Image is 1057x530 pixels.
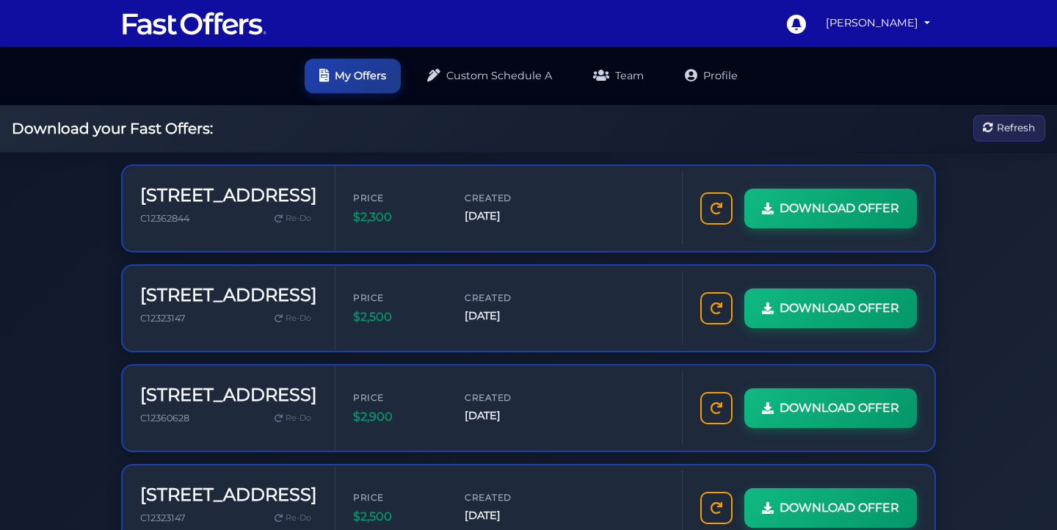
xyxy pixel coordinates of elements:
[744,388,917,428] a: DOWNLOAD OFFER
[578,59,658,93] a: Team
[140,184,317,206] h3: [STREET_ADDRESS]
[353,308,441,327] span: $2,500
[413,59,567,93] a: Custom Schedule A
[140,212,189,223] span: C12362844
[997,120,1035,137] span: Refresh
[670,59,752,93] a: Profile
[780,498,899,518] span: DOWNLOAD OFFER
[465,290,553,304] span: Created
[780,299,899,318] span: DOWNLOAD OFFER
[465,308,553,324] span: [DATE]
[12,120,213,137] h2: Download your Fast Offers:
[140,284,317,305] h3: [STREET_ADDRESS]
[269,208,317,228] a: Re-Do
[353,507,441,526] span: $2,500
[744,488,917,528] a: DOWNLOAD OFFER
[286,411,311,424] span: Re-Do
[140,484,317,505] h3: [STREET_ADDRESS]
[353,490,441,504] span: Price
[286,311,311,324] span: Re-Do
[353,390,441,404] span: Price
[353,407,441,426] span: $2,900
[286,211,311,225] span: Re-Do
[465,490,553,504] span: Created
[353,208,441,227] span: $2,300
[140,412,189,423] span: C12360628
[780,399,899,418] span: DOWNLOAD OFFER
[465,390,553,404] span: Created
[140,512,186,523] span: C12323147
[269,408,317,427] a: Re-Do
[780,199,899,218] span: DOWNLOAD OFFER
[465,190,553,204] span: Created
[286,511,311,524] span: Re-Do
[465,407,553,424] span: [DATE]
[269,308,317,327] a: Re-Do
[269,508,317,527] a: Re-Do
[140,384,317,405] h3: [STREET_ADDRESS]
[465,208,553,225] span: [DATE]
[353,190,441,204] span: Price
[744,288,917,328] a: DOWNLOAD OFFER
[353,290,441,304] span: Price
[973,115,1045,142] button: Refresh
[140,312,186,323] span: C12323147
[305,59,401,93] a: My Offers
[744,189,917,228] a: DOWNLOAD OFFER
[820,9,936,37] a: [PERSON_NAME]
[465,507,553,524] span: [DATE]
